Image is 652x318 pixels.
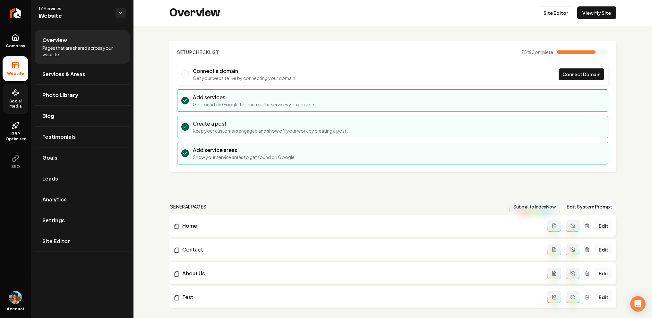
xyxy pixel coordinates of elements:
span: 75 % [521,49,553,55]
a: Company [3,29,28,54]
a: Blog [35,106,130,126]
a: About Us [173,269,547,277]
a: Leads [35,168,130,189]
img: Aditya Nair [9,291,22,304]
h2: general pages [169,203,207,210]
span: Analytics [42,196,67,203]
div: Open Intercom Messenger [630,296,646,312]
a: Edit [595,291,612,303]
span: SEO [9,164,22,169]
a: Photo Library [35,85,130,105]
span: Company [3,43,28,49]
button: Submit to IndexNow [509,201,560,212]
a: Social Media [3,84,28,114]
h3: Connect a domain [193,67,296,75]
a: Analytics [35,189,130,210]
span: Site Editor [42,237,70,245]
a: Connect Domain [559,68,604,80]
a: Settings [35,210,130,231]
span: Social Media [3,99,28,109]
a: Home [173,222,547,230]
button: Add admin page prompt [547,291,561,303]
span: Account [7,306,24,312]
a: View My Site [577,6,616,19]
a: Goals [35,147,130,168]
a: Edit [595,244,612,255]
a: Site Editor [538,6,573,19]
h3: Add service areas [193,146,296,154]
a: Contact [173,246,547,253]
p: Get found on Google for each of the services you provide. [193,101,315,108]
a: Edit [595,268,612,279]
span: Settings [42,216,65,224]
span: GBP Optimizer [3,131,28,142]
span: Pages that are shared across your website. [42,45,122,57]
a: Test [173,293,547,301]
button: Add admin page prompt [547,268,561,279]
button: SEO [3,149,28,174]
button: Edit System Prompt [563,201,616,212]
a: Site Editor [35,231,130,252]
span: Overview [42,36,67,44]
button: Open user button [9,291,22,304]
p: Get your website live by connecting your domain. [193,75,296,81]
h2: Overview [169,6,220,19]
span: Leads [42,175,58,182]
span: Testimonials [42,133,76,141]
span: Blog [42,112,54,120]
h2: Checklist [177,49,219,55]
span: Photo Library [42,91,78,99]
span: Goals [42,154,57,162]
span: Connect Domain [562,71,600,78]
p: Show your service areas to get found on Google. [193,154,296,160]
button: Add admin page prompt [547,244,561,255]
img: Rebolt Logo [10,8,21,18]
h3: Add services [193,93,315,101]
p: Keep your customers engaged and show off your work by creating a post. [193,128,348,134]
span: Website [4,71,27,76]
span: Setup [177,49,193,55]
span: Website [39,12,110,21]
span: J7 Services [39,5,110,12]
span: Complete [531,49,553,55]
a: Edit [595,220,612,232]
a: GBP Optimizer [3,117,28,147]
a: Testimonials [35,127,130,147]
h3: Create a post [193,120,348,128]
a: Services & Areas [35,64,130,84]
button: Add admin page prompt [547,220,561,232]
span: Services & Areas [42,70,85,78]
